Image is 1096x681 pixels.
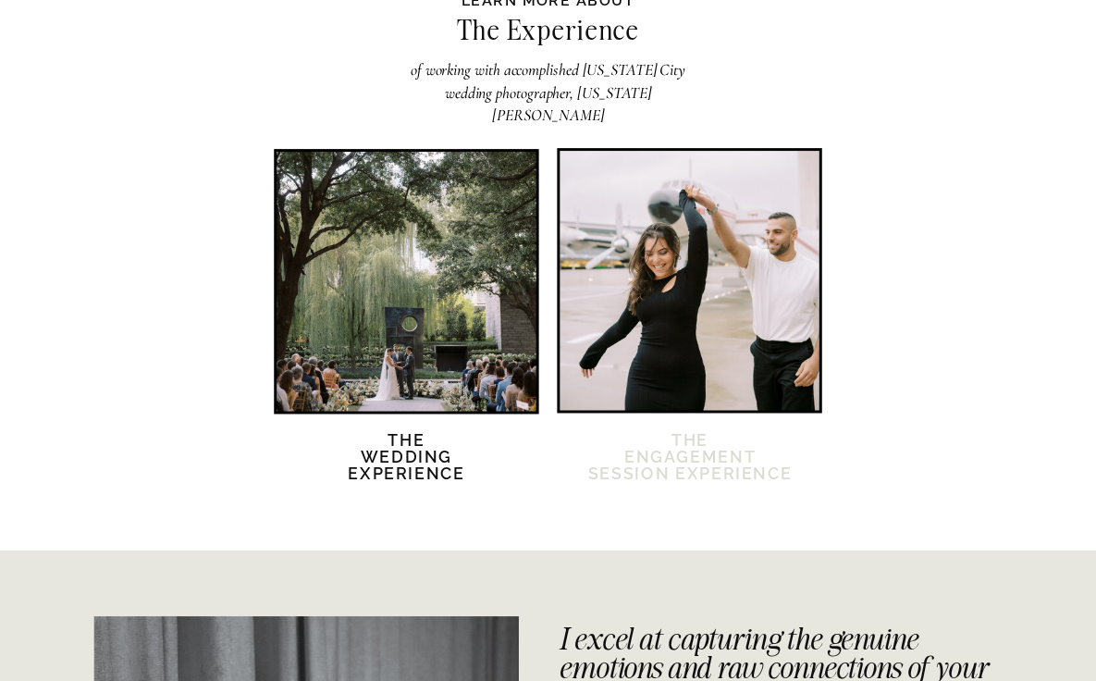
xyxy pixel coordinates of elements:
[586,433,794,504] h2: The Engagement session Experience
[586,433,794,504] a: TheEngagement session Experience
[351,16,745,53] h2: The Experience
[328,433,486,504] a: TheWedding Experience
[401,59,696,104] h2: of working with accomplished [US_STATE] City wedding photographer, [US_STATE][PERSON_NAME]
[328,433,486,504] h2: The Wedding Experience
